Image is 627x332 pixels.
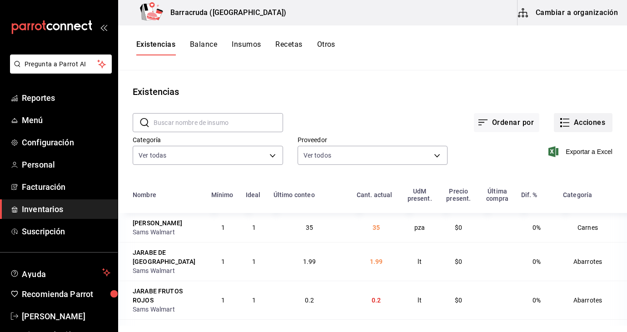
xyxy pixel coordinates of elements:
[304,151,331,160] span: Ver todos
[133,191,156,198] div: Nombre
[22,114,110,126] span: Menú
[305,297,314,304] span: 0.2
[22,159,110,171] span: Personal
[252,258,256,265] span: 1
[133,137,283,143] label: Categoría
[211,191,234,198] div: Mínimo
[443,188,474,202] div: Precio present.
[190,40,217,55] button: Balance
[455,297,462,304] span: $0
[252,297,256,304] span: 1
[133,305,200,314] div: Sams Walmart
[221,258,225,265] span: 1
[22,92,110,104] span: Reportes
[532,224,541,231] span: 0%
[22,136,110,149] span: Configuración
[133,228,200,237] div: Sams Walmart
[554,113,612,132] button: Acciones
[133,266,200,275] div: Sams Walmart
[532,258,541,265] span: 0%
[474,113,539,132] button: Ordenar por
[22,181,110,193] span: Facturación
[532,297,541,304] span: 0%
[557,213,627,242] td: Carnes
[373,224,380,231] span: 35
[246,191,261,198] div: Ideal
[455,224,462,231] span: $0
[136,40,335,55] div: navigation tabs
[22,203,110,215] span: Inventarios
[232,40,261,55] button: Insumos
[25,59,98,69] span: Pregunta a Parrot AI
[163,7,286,18] h3: Barracruda ([GEOGRAPHIC_DATA])
[10,55,112,74] button: Pregunta a Parrot AI
[22,288,110,300] span: Recomienda Parrot
[550,146,612,157] button: Exportar a Excel
[401,281,438,319] td: lt
[401,213,438,242] td: pza
[370,258,383,265] span: 1.99
[401,242,438,281] td: lt
[22,267,99,278] span: Ayuda
[22,310,110,322] span: [PERSON_NAME]
[407,188,433,202] div: UdM present.
[372,297,381,304] span: 0.2
[133,85,179,99] div: Existencias
[557,242,627,281] td: Abarrotes
[563,191,592,198] div: Categoría
[317,40,335,55] button: Otros
[136,40,175,55] button: Existencias
[252,224,256,231] span: 1
[133,218,182,228] div: [PERSON_NAME]
[221,224,225,231] span: 1
[303,258,316,265] span: 1.99
[357,191,393,198] div: Cant. actual
[133,248,200,266] div: JARABE DE [GEOGRAPHIC_DATA]
[100,24,107,31] button: open_drawer_menu
[485,188,510,202] div: Última compra
[274,191,315,198] div: Último conteo
[306,224,313,231] span: 35
[521,191,537,198] div: Dif. %
[6,66,112,75] a: Pregunta a Parrot AI
[221,297,225,304] span: 1
[298,137,448,143] label: Proveedor
[557,281,627,319] td: Abarrotes
[22,225,110,238] span: Suscripción
[275,40,302,55] button: Recetas
[133,287,200,305] div: JARABE FRUTOS ROJOS
[139,151,166,160] span: Ver todas
[154,114,283,132] input: Buscar nombre de insumo
[455,258,462,265] span: $0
